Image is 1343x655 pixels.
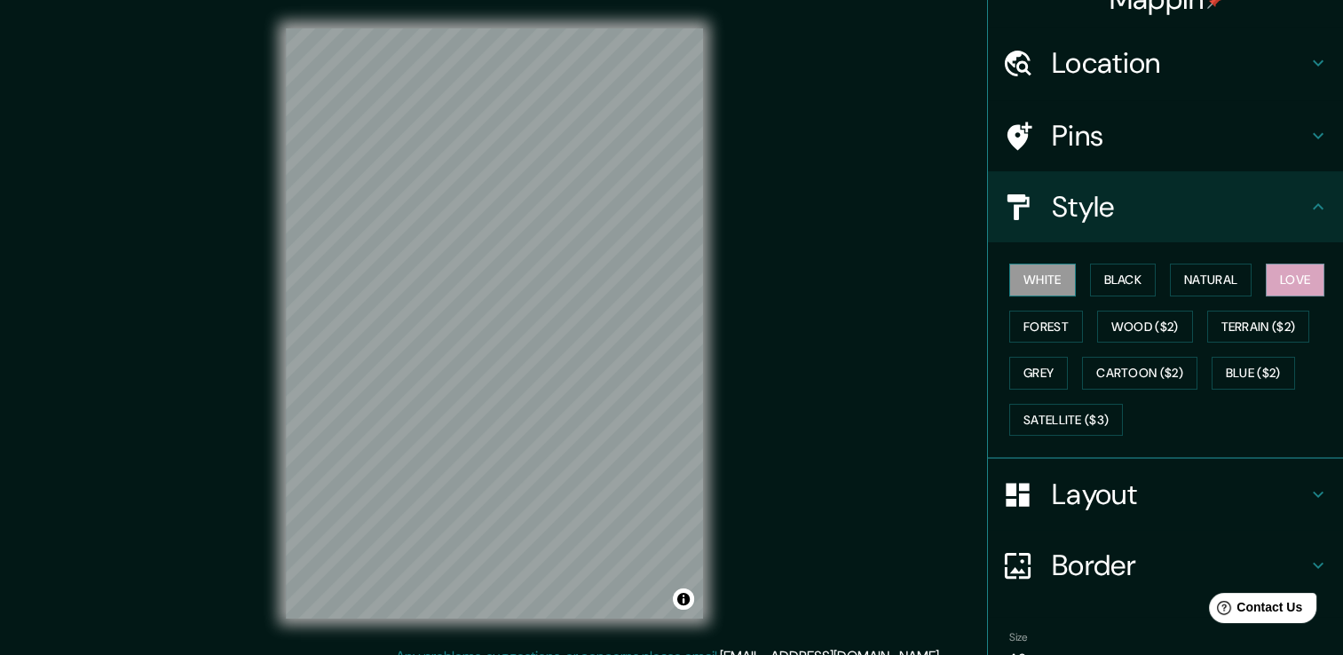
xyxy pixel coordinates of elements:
h4: Location [1052,45,1307,81]
button: Terrain ($2) [1207,311,1310,343]
button: Forest [1009,311,1083,343]
button: Cartoon ($2) [1082,357,1197,390]
button: Love [1266,264,1324,296]
div: Location [988,28,1343,99]
button: Natural [1170,264,1252,296]
div: Style [988,171,1343,242]
div: Border [988,530,1343,601]
h4: Style [1052,189,1307,225]
button: Grey [1009,357,1068,390]
label: Size [1009,630,1028,645]
div: Layout [988,459,1343,530]
button: Black [1090,264,1157,296]
canvas: Map [286,28,703,619]
button: White [1009,264,1076,296]
button: Toggle attribution [673,588,694,610]
iframe: Help widget launcher [1185,586,1323,635]
button: Satellite ($3) [1009,404,1123,437]
h4: Pins [1052,118,1307,154]
div: Pins [988,100,1343,171]
button: Wood ($2) [1097,311,1193,343]
button: Blue ($2) [1212,357,1295,390]
h4: Border [1052,548,1307,583]
h4: Layout [1052,477,1307,512]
